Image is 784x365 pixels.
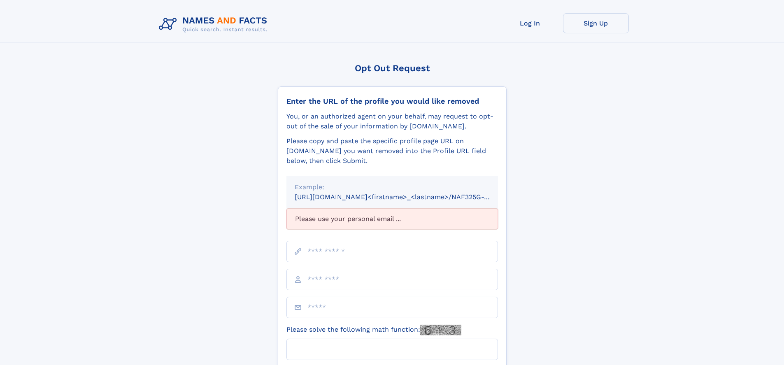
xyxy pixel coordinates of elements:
div: Example: [295,182,490,192]
div: Opt Out Request [278,63,507,73]
div: You, or an authorized agent on your behalf, may request to opt-out of the sale of your informatio... [286,112,498,131]
div: Enter the URL of the profile you would like removed [286,97,498,106]
a: Sign Up [563,13,629,33]
div: Please use your personal email ... [286,209,498,229]
img: Logo Names and Facts [156,13,274,35]
label: Please solve the following math function: [286,325,461,335]
small: [URL][DOMAIN_NAME]<firstname>_<lastname>/NAF325G-xxxxxxxx [295,193,514,201]
div: Please copy and paste the specific profile page URL on [DOMAIN_NAME] you want removed into the Pr... [286,136,498,166]
a: Log In [497,13,563,33]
